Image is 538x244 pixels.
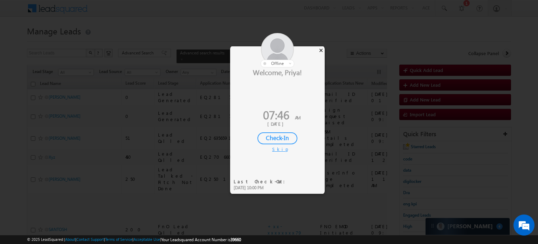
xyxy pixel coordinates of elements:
[234,178,289,185] div: Last Check-Out:
[27,236,241,243] span: © 2025 LeadSquared | | | | |
[295,114,301,120] span: AM
[161,237,241,242] span: Your Leadsquared Account Number is
[272,146,283,152] div: Skip
[271,61,284,66] span: offline
[76,237,104,242] a: Contact Support
[317,46,325,54] div: ×
[234,185,289,191] div: [DATE] 10:00 PM
[263,107,289,123] span: 07:46
[257,132,297,144] div: Check-In
[235,121,319,127] div: [DATE]
[133,237,160,242] a: Acceptable Use
[105,237,132,242] a: Terms of Service
[230,237,241,242] span: 39660
[65,237,75,242] a: About
[230,67,325,77] div: Welcome, Priya!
